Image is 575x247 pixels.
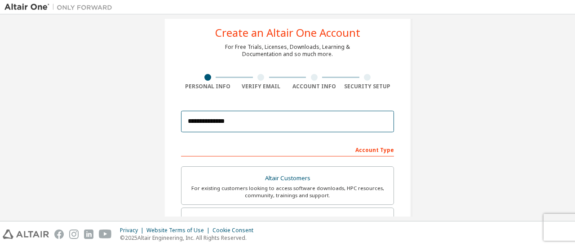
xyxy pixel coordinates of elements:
[341,83,394,90] div: Security Setup
[4,3,117,12] img: Altair One
[234,83,288,90] div: Verify Email
[146,227,212,234] div: Website Terms of Use
[84,230,93,239] img: linkedin.svg
[69,230,79,239] img: instagram.svg
[120,234,259,242] p: © 2025 Altair Engineering, Inc. All Rights Reserved.
[54,230,64,239] img: facebook.svg
[287,83,341,90] div: Account Info
[187,172,388,185] div: Altair Customers
[187,213,388,226] div: Students
[187,185,388,199] div: For existing customers looking to access software downloads, HPC resources, community, trainings ...
[181,142,394,156] div: Account Type
[99,230,112,239] img: youtube.svg
[3,230,49,239] img: altair_logo.svg
[225,43,350,58] div: For Free Trials, Licenses, Downloads, Learning & Documentation and so much more.
[212,227,259,234] div: Cookie Consent
[120,227,146,234] div: Privacy
[181,83,234,90] div: Personal Info
[215,27,360,38] div: Create an Altair One Account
